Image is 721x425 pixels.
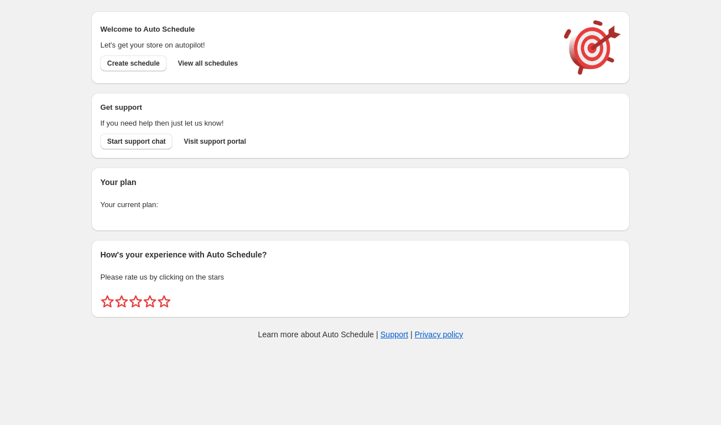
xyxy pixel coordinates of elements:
[100,272,621,283] p: Please rate us by clicking on the stars
[100,249,621,260] h2: How's your experience with Auto Schedule?
[100,102,553,113] h2: Get support
[258,329,463,340] p: Learn more about Auto Schedule | |
[177,134,253,149] a: Visit support portal
[178,59,238,68] span: View all schedules
[100,199,621,211] p: Your current plan:
[415,330,464,339] a: Privacy policy
[100,134,172,149] a: Start support chat
[100,40,553,51] p: Let's get your store on autopilot!
[107,59,160,68] span: Create schedule
[100,24,553,35] h2: Welcome to Auto Schedule
[100,55,167,71] button: Create schedule
[171,55,245,71] button: View all schedules
[100,118,553,129] p: If you need help then just let us know!
[184,137,246,146] span: Visit support portal
[380,330,408,339] a: Support
[107,137,166,146] span: Start support chat
[100,177,621,188] h2: Your plan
